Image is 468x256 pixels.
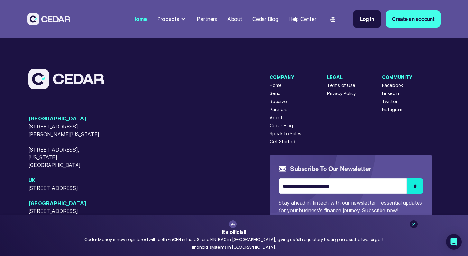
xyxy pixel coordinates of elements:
div: Help Center [289,15,316,23]
a: About [270,114,283,121]
div: Log in [360,15,374,23]
a: Cedar Blog [270,122,293,129]
span: UK [28,177,109,184]
a: Create an account [386,10,441,28]
a: LinkedIn [382,90,399,97]
a: Log in [353,10,381,28]
a: Get Started [270,138,295,145]
div: Community [382,74,413,81]
span: [STREET_ADDRESS][PERSON_NAME][US_STATE] [28,123,109,138]
a: Partners [194,12,220,26]
form: Email Form [279,164,423,214]
div: Open Intercom Messenger [446,234,462,250]
span: [STREET_ADDRESS] [28,207,109,215]
div: About [227,15,242,23]
div: Home [132,15,147,23]
a: Speak to Sales [270,130,301,137]
a: Facebook [382,82,403,89]
div: Cedar Money is now registered with both FinCEN in the U.S. and FINTRAC in [GEOGRAPHIC_DATA], givi... [77,236,392,251]
a: About [225,12,245,26]
p: Stay ahead in fintech with our newsletter - essential updates for your business's finance journey... [279,199,423,214]
img: announcement [230,222,235,227]
div: Cedar Blog [252,15,278,23]
a: Cedar Blog [250,12,280,26]
div: Legal [327,74,356,81]
a: Home [270,82,282,89]
div: Products [155,13,189,25]
div: Products [157,15,179,23]
a: Home [130,12,149,26]
h5: Subscribe to our newsletter [290,164,371,173]
img: world icon [330,17,335,22]
span: [GEOGRAPHIC_DATA] [28,115,109,123]
a: Partners [270,106,288,113]
strong: It’s official! [222,228,247,236]
div: Partners [197,15,217,23]
a: Instagram [382,106,402,113]
span: [STREET_ADDRESS], [US_STATE][GEOGRAPHIC_DATA] [28,146,109,169]
a: Receive [270,98,287,105]
a: Twitter [382,98,398,105]
span: [STREET_ADDRESS] [28,184,109,192]
a: Help Center [286,12,319,26]
div: Company [270,74,301,81]
a: Send [270,90,280,97]
a: Terms of Use [327,82,355,89]
a: Privacy Policy [327,90,356,97]
span: [GEOGRAPHIC_DATA] [28,200,109,207]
